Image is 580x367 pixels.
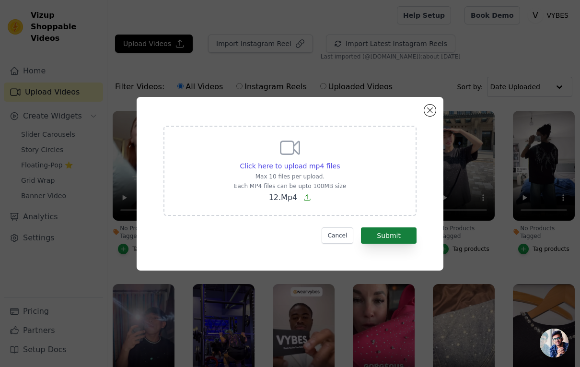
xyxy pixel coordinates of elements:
[424,105,436,116] button: Close modal
[240,162,340,170] span: Click here to upload mp4 files
[361,227,417,244] button: Submit
[234,182,346,190] p: Each MP4 files can be upto 100MB size
[234,173,346,180] p: Max 10 files per upload.
[269,193,298,202] span: 12.Mp4
[322,227,354,244] button: Cancel
[540,329,568,357] div: Open chat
